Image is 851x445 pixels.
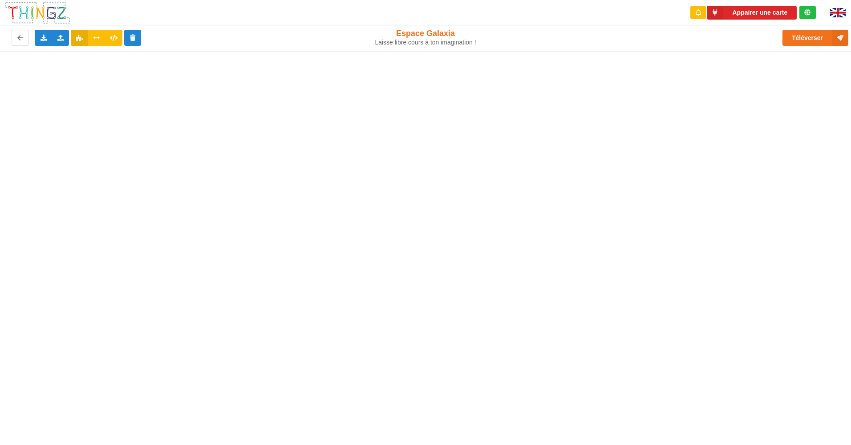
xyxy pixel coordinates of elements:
[799,6,816,19] div: Tu es connecté au serveur de création de Thingz
[707,6,797,20] button: Appairer une carte
[351,39,500,46] div: Laisse libre cours à ton imagination !
[782,30,848,46] button: Téléverser
[4,1,71,24] img: thingz_logo.png
[351,28,500,46] div: Espace Galaxia
[830,8,846,17] img: gb.png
